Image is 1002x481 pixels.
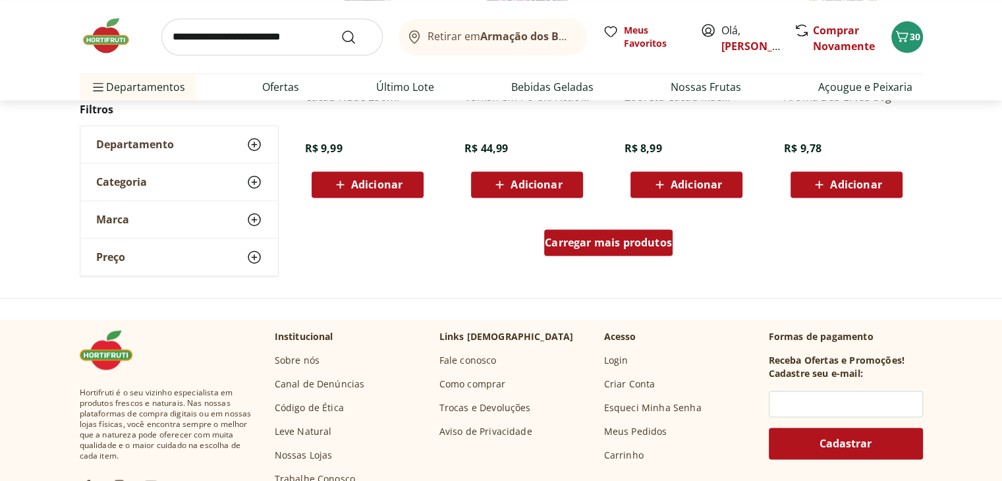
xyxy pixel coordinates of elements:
[96,250,125,264] span: Preço
[604,354,628,367] a: Login
[312,171,424,198] button: Adicionar
[275,330,333,343] p: Institucional
[604,425,667,438] a: Meus Pedidos
[480,29,601,43] b: Armação dos Búzios/RJ
[624,141,661,156] span: R$ 8,99
[544,229,673,261] a: Carregar mais produtos
[439,425,532,438] a: Aviso de Privacidade
[80,330,146,370] img: Hortifruti
[90,71,106,103] button: Menu
[545,237,672,248] span: Carregar mais produtos
[351,179,403,190] span: Adicionar
[439,354,497,367] a: Fale conosco
[603,24,684,50] a: Meus Favoritos
[90,71,185,103] span: Departamentos
[275,449,333,462] a: Nossas Lojas
[96,175,147,188] span: Categoria
[910,30,920,43] span: 30
[511,179,562,190] span: Adicionar
[275,401,344,414] a: Código de Ética
[791,171,903,198] button: Adicionar
[769,354,905,367] h3: Receba Ofertas e Promoções!
[262,79,299,95] a: Ofertas
[80,16,146,55] img: Hortifruti
[604,449,644,462] a: Carrinho
[96,213,129,226] span: Marca
[275,354,320,367] a: Sobre nós
[769,367,863,380] h3: Cadastre seu e-mail:
[341,29,372,45] button: Submit Search
[80,387,254,461] span: Hortifruti é o seu vizinho especialista em produtos frescos e naturais. Nas nossas plataformas de...
[428,30,573,42] span: Retirar em
[439,378,506,391] a: Como comprar
[511,79,594,95] a: Bebidas Geladas
[376,79,434,95] a: Último Lote
[721,22,780,54] span: Olá,
[830,179,881,190] span: Adicionar
[818,79,912,95] a: Açougue e Peixaria
[784,141,821,156] span: R$ 9,78
[275,425,332,438] a: Leve Natural
[471,171,583,198] button: Adicionar
[769,428,923,459] button: Cadastrar
[604,330,636,343] p: Acesso
[604,401,702,414] a: Esqueci Minha Senha
[604,378,655,391] a: Criar Conta
[813,23,875,53] a: Comprar Novamente
[630,171,742,198] button: Adicionar
[399,18,587,55] button: Retirar emArmação dos Búzios/RJ
[439,330,574,343] p: Links [DEMOGRAPHIC_DATA]
[891,21,923,53] button: Carrinho
[624,24,684,50] span: Meus Favoritos
[80,201,278,238] button: Marca
[80,239,278,275] button: Preço
[80,163,278,200] button: Categoria
[671,79,741,95] a: Nossas Frutas
[769,330,923,343] p: Formas de pagamento
[80,126,278,163] button: Departamento
[161,18,383,55] input: search
[820,438,872,449] span: Cadastrar
[721,39,807,53] a: [PERSON_NAME]
[96,138,174,151] span: Departamento
[439,401,531,414] a: Trocas e Devoluções
[80,96,279,123] h2: Filtros
[275,378,365,391] a: Canal de Denúncias
[671,179,722,190] span: Adicionar
[464,141,508,156] span: R$ 44,99
[305,141,343,156] span: R$ 9,99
